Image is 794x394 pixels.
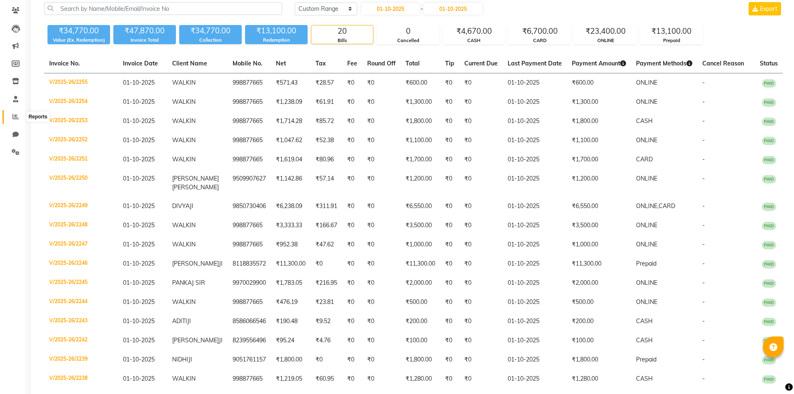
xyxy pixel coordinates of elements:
td: ₹0 [459,150,503,169]
td: ₹0 [362,131,401,150]
td: ₹1,714.28 [271,112,311,131]
span: Payment Amount [572,60,626,67]
td: V/2025-26/2247 [44,235,118,254]
div: Prepaid [641,37,702,44]
span: PANKAJ SIR [172,279,205,286]
span: PAID [762,156,776,164]
td: ₹3,500.00 [567,216,631,235]
td: ₹0 [459,112,503,131]
span: WALKIN [172,221,195,229]
td: ₹1,238.09 [271,93,311,112]
span: Total [406,60,420,67]
td: 9850730406 [228,197,271,216]
td: V/2025-26/2242 [44,331,118,350]
span: Tip [445,60,454,67]
td: 01-10-2025 [503,197,567,216]
span: 01-10-2025 [123,156,155,163]
span: 01-10-2025 [123,79,155,86]
td: ₹190.48 [271,312,311,331]
td: ₹952.38 [271,235,311,254]
td: V/2025-26/2239 [44,350,118,369]
td: V/2025-26/2238 [44,369,118,389]
span: PAID [762,241,776,249]
span: ONLINE [636,279,657,286]
td: 998877665 [228,150,271,169]
span: - [702,136,705,144]
span: PAID [762,137,776,145]
td: ₹0 [459,131,503,150]
td: ₹0 [362,369,401,389]
span: Current Due [464,60,498,67]
td: ₹0 [459,274,503,293]
div: 20 [311,25,373,37]
td: ₹0 [459,216,503,235]
td: ₹1,700.00 [567,150,631,169]
td: ₹0 [342,254,362,274]
td: V/2025-26/2251 [44,150,118,169]
td: ₹0 [440,169,459,197]
span: - [702,260,705,267]
span: 01-10-2025 [123,298,155,306]
td: ₹100.00 [401,331,440,350]
span: - [702,356,705,363]
span: 01-10-2025 [123,136,155,144]
td: ₹0 [362,312,401,331]
div: Reports [26,112,49,122]
div: Value (Ex. Redemption) [48,37,110,44]
div: ₹34,770.00 [179,25,242,37]
td: 01-10-2025 [503,216,567,235]
td: ₹0 [342,274,362,293]
span: PAID [762,222,776,230]
span: Net [276,60,286,67]
span: PAID [762,260,776,269]
span: CARD [659,202,675,210]
span: 01-10-2025 [123,336,155,344]
span: CASH [636,336,653,344]
td: ₹500.00 [567,293,631,312]
td: ₹0 [362,150,401,169]
td: ₹600.00 [401,73,440,93]
span: PAID [762,337,776,345]
div: 0 [377,25,439,37]
span: ONLINE, [636,202,659,210]
span: ONLINE [636,175,657,182]
td: ₹0 [362,274,401,293]
td: ₹0 [342,197,362,216]
span: - [702,202,705,210]
td: ₹0 [342,293,362,312]
td: ₹0 [440,197,459,216]
span: - [702,298,705,306]
td: ₹1,800.00 [401,112,440,131]
td: ₹4.76 [311,331,342,350]
span: - [702,241,705,248]
span: - [702,317,705,325]
td: ₹0 [440,93,459,112]
td: ₹0 [459,293,503,312]
td: ₹0 [362,254,401,274]
td: ₹0 [459,331,503,350]
td: ₹1,100.00 [401,131,440,150]
td: ₹52.38 [311,131,342,150]
td: V/2025-26/2248 [44,216,118,235]
td: ₹85.72 [311,112,342,131]
td: 998877665 [228,93,271,112]
td: 01-10-2025 [503,254,567,274]
span: ONLINE [636,241,657,248]
span: Fee [347,60,357,67]
span: - [702,175,705,182]
td: ₹0 [459,197,503,216]
span: ADITI [172,317,187,325]
td: 8239556496 [228,331,271,350]
span: JI [219,260,223,267]
td: ₹1,000.00 [401,235,440,254]
td: ₹0 [459,312,503,331]
span: PAID [762,356,776,364]
td: V/2025-26/2244 [44,293,118,312]
td: ₹0 [440,235,459,254]
td: V/2025-26/2245 [44,274,118,293]
td: 01-10-2025 [503,235,567,254]
span: Mobile No. [233,60,263,67]
span: PAID [762,79,776,88]
td: 01-10-2025 [503,274,567,293]
td: ₹200.00 [401,312,440,331]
